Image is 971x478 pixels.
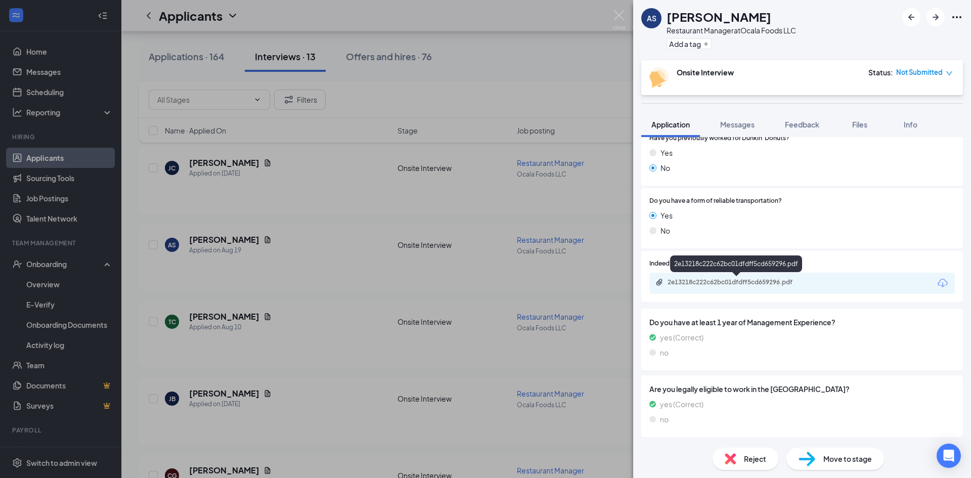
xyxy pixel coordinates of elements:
button: PlusAdd a tag [667,38,712,49]
div: Open Intercom Messenger [937,444,961,468]
span: Messages [720,120,755,129]
span: yes (Correct) [660,399,703,410]
span: Feedback [785,120,819,129]
svg: Plus [703,41,709,47]
span: No [660,225,670,236]
span: no [660,347,669,358]
div: Status : [868,67,893,77]
div: 2e13218c222c62bc01dfdff5cd659296.pdf [668,278,809,286]
svg: ArrowRight [930,11,942,23]
span: no [660,414,669,425]
button: ArrowLeftNew [902,8,920,26]
div: Restaurant Manager at Ocala Foods LLC [667,25,796,35]
span: No [660,162,670,173]
span: Files [852,120,867,129]
svg: Paperclip [655,278,664,286]
svg: Ellipses [951,11,963,23]
span: yes (Correct) [660,332,703,343]
span: Indeed Resume [649,259,694,269]
span: Move to stage [823,453,872,464]
span: Not Submitted [896,67,943,77]
span: Have you previously worked for Dunkin' Donuts? [649,134,789,143]
svg: Download [937,277,949,289]
button: ArrowRight [926,8,945,26]
span: Yes [660,147,673,158]
h1: [PERSON_NAME] [667,8,771,25]
span: Application [651,120,690,129]
span: Do you have a form of reliable transportation? [649,196,782,206]
span: Do you have at least 1 year of Management Experience? [649,317,955,328]
div: AS [647,13,656,23]
span: Reject [744,453,766,464]
svg: ArrowLeftNew [905,11,917,23]
span: Are you legally eligible to work in the [GEOGRAPHIC_DATA]? [649,383,955,395]
span: down [946,70,953,77]
div: 2e13218c222c62bc01dfdff5cd659296.pdf [670,255,802,272]
a: Paperclip2e13218c222c62bc01dfdff5cd659296.pdf [655,278,819,288]
b: Onsite Interview [677,68,734,77]
span: Yes [660,210,673,221]
span: Info [904,120,917,129]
